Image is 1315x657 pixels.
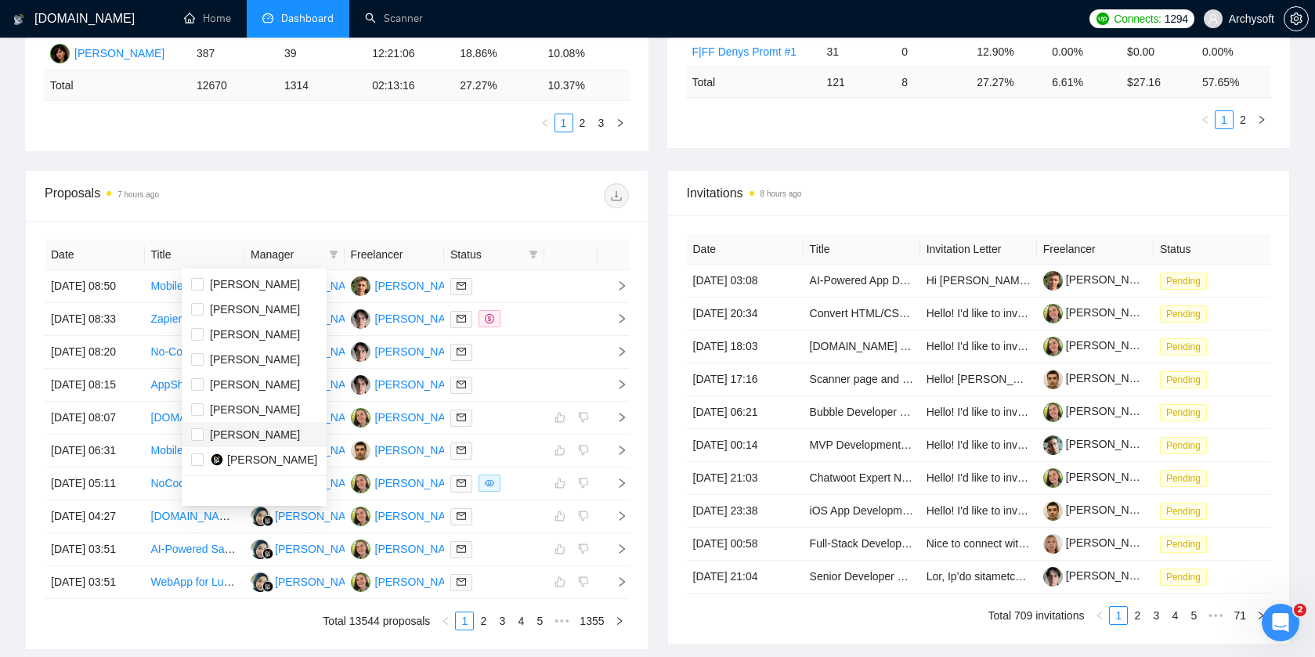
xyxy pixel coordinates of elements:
td: Scanner page and output Page in flutterflow [804,363,920,396]
a: 5 [1185,607,1202,624]
span: [PERSON_NAME] [210,328,300,341]
div: [PERSON_NAME] [375,277,465,294]
span: left [540,118,550,128]
span: right [616,118,625,128]
img: M [50,44,70,63]
span: ••• [1203,606,1228,625]
img: AB [351,572,370,592]
td: 12.90% [970,36,1046,67]
button: right [1252,110,1271,129]
div: [PERSON_NAME] [275,507,365,525]
td: 6.61 % [1046,67,1121,97]
a: F|FF Denys Promt #1 [692,45,797,58]
img: c1yPyMzHNiEzeoPbVvLVcAy_E1C3zGQ3vX51FIavAsSDSqItkFi_lcPaDJUF9u_1rD [1043,435,1063,455]
span: Pending [1160,371,1207,388]
td: $ 27.16 [1121,67,1196,97]
td: System.io Integration and Landing Page Creation [804,330,920,363]
div: [PERSON_NAME] [375,442,465,459]
span: ••• [549,612,574,630]
td: AI-Powered App Development for Construction Sector [804,265,920,298]
span: mail [457,380,466,389]
li: 2 [474,612,493,630]
a: iOS App Development with API Integration and location services [810,504,1121,517]
span: right [604,280,627,291]
td: Mobile app paid acquisition strategy. [145,435,245,467]
span: [PERSON_NAME] [227,453,317,466]
span: 1294 [1165,10,1188,27]
a: Pending [1160,504,1213,517]
li: 71 [1228,606,1252,625]
a: 1 [1110,607,1127,624]
span: right [604,478,627,489]
a: AB[PERSON_NAME] [351,509,465,522]
span: Pending [1160,437,1207,454]
img: logo [13,7,24,32]
time: 7 hours ago [117,190,159,199]
td: iOS App Development with API Integration and location services [804,495,920,528]
td: [DATE] 03:08 [687,265,804,298]
span: right [604,313,627,324]
li: Previous Page [1196,110,1215,129]
td: 39 [278,38,366,70]
li: 1 [1109,606,1128,625]
div: [PERSON_NAME] [375,376,465,393]
div: [PERSON_NAME] [375,409,465,426]
span: mail [457,446,466,455]
div: [PERSON_NAME] [375,343,465,360]
span: [PERSON_NAME] [210,303,300,316]
span: Pending [1160,536,1207,553]
td: 27.27 % [453,70,541,101]
td: Zapier Automation Setup for Gmail to Google Drive [145,303,245,336]
img: c1_IBT_Ivvt5ZrJa-z7gKx_coLZ6m-AqbFI_UuaLGNvQZQd8ANzGKEeHY9i5jcM_WZ [1043,403,1063,422]
th: Freelancer [345,240,445,270]
li: Previous Page [1090,606,1109,625]
span: right [604,346,627,357]
li: 1355 [574,612,609,630]
td: [DATE] 04:27 [45,500,145,533]
td: Total [44,70,190,101]
a: VS[PERSON_NAME] [351,312,465,324]
span: right [604,543,627,554]
a: M[PERSON_NAME] [50,46,164,59]
td: [DATE] 20:34 [687,298,804,330]
td: 10.08% [541,38,629,70]
td: 0 [895,36,970,67]
th: Invitation Letter [920,234,1037,265]
li: 2 [1128,606,1147,625]
img: AB [351,540,370,559]
span: Manager [251,246,323,263]
img: AB [351,507,370,526]
a: searchScanner [365,12,423,25]
div: [PERSON_NAME] [375,540,465,558]
td: Convert HTML/CSS/JS Prototype (Replit) to Production SaaS Platform - Compliance Management System [804,298,920,330]
td: [DATE] 08:20 [45,336,145,369]
a: WebApp for Luggage Transportation Service – [DOMAIN_NAME] + MySQL [151,576,516,588]
a: [PERSON_NAME] [1043,372,1156,384]
a: 2 [574,114,591,132]
a: [DOMAIN_NAME] Integration and Landing Page Creation [810,340,1089,352]
td: 57.65 % [1196,67,1271,97]
img: gigradar-bm.png [262,515,273,526]
li: Next 5 Pages [1203,606,1228,625]
span: [PERSON_NAME] [210,378,300,391]
li: Previous Page [536,114,555,132]
td: Bubble.io Developer Needed for Audio Ad Platform MVP [145,500,245,533]
li: Next Page [611,114,630,132]
td: 12:21:06 [366,38,453,70]
span: right [615,616,624,626]
a: NA[PERSON_NAME] [251,509,365,522]
span: right [604,379,627,390]
img: DO [351,441,370,460]
td: Bubble Developer Needed – Build MVP Web App for Texas Landlord Platform (Responsive Web + Dashboard) [804,396,920,429]
th: Date [687,234,804,265]
span: filter [529,250,538,259]
span: Pending [1160,338,1207,356]
img: IK [351,276,370,296]
a: 1 [555,114,573,132]
li: Next 5 Pages [549,612,574,630]
img: AB [351,474,370,493]
div: [PERSON_NAME] [275,540,365,558]
span: [PERSON_NAME] [210,428,300,441]
a: Pending [1160,274,1213,287]
li: Total 709 invitations [988,606,1084,625]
